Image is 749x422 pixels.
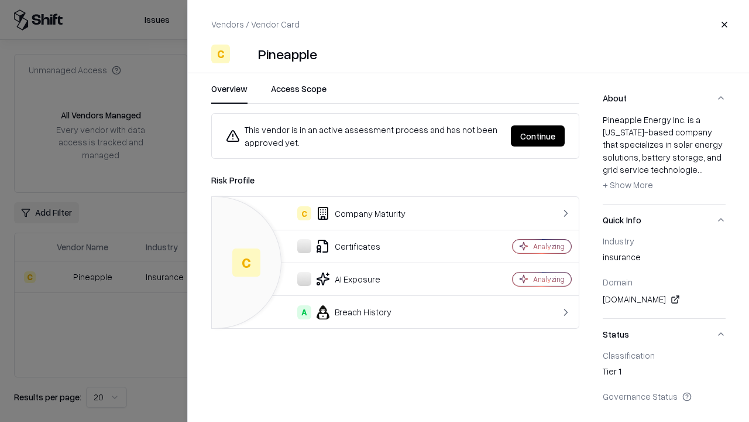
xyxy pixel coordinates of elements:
div: Pineapple [258,45,317,63]
p: Vendors / Vendor Card [211,18,300,30]
button: Overview [211,83,248,104]
div: AI Exposure [221,272,472,286]
div: Company Maturity [221,206,472,220]
div: C [232,249,260,277]
div: A [297,305,311,319]
button: About [603,83,726,114]
div: Industry [603,236,726,246]
div: This vendor is in an active assessment process and has not been approved yet. [226,123,501,149]
div: About [603,114,726,204]
button: Continue [511,125,565,147]
div: C [297,206,311,220]
div: Quick Info [603,236,726,318]
div: [DOMAIN_NAME] [603,292,726,307]
div: Analyzing [533,274,565,284]
button: Status [603,319,726,350]
div: Pineapple Energy Inc. is a [US_STATE]-based company that specializes in solar energy solutions, b... [603,114,726,195]
div: C [211,45,230,63]
div: Risk Profile [211,173,579,187]
div: Analyzing [533,241,565,251]
button: Access Scope [271,83,327,104]
div: Governance Status [603,391,726,401]
span: ... [698,164,703,175]
div: insurance [603,251,726,267]
div: Breach History [221,305,472,319]
img: Pineapple [235,45,253,63]
span: + Show More [603,179,653,190]
div: Tier 1 [603,365,726,382]
div: Certificates [221,239,472,253]
button: Quick Info [603,205,726,236]
div: Classification [603,350,726,360]
button: + Show More [603,176,653,195]
div: Domain [603,277,726,287]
